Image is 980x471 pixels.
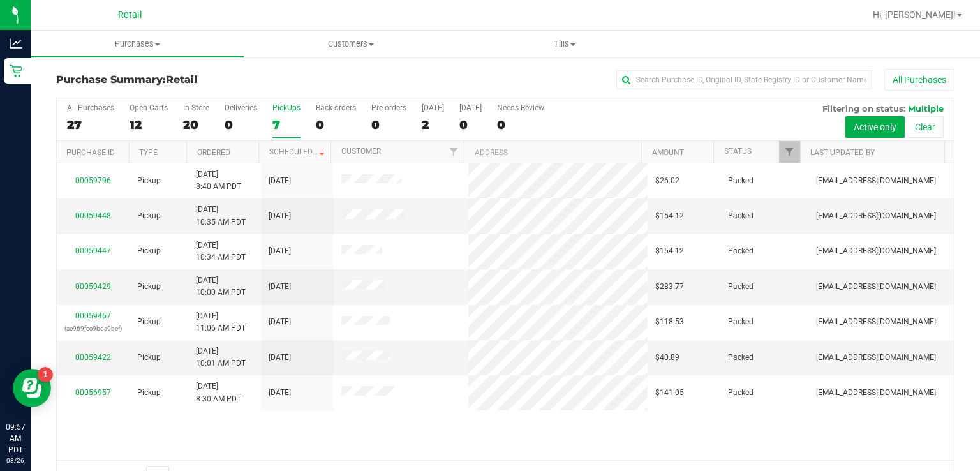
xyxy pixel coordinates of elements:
span: [EMAIL_ADDRESS][DOMAIN_NAME] [816,245,936,257]
span: Hi, [PERSON_NAME]! [873,10,956,20]
span: [EMAIL_ADDRESS][DOMAIN_NAME] [816,175,936,187]
span: [DATE] 8:40 AM PDT [196,168,241,193]
span: Pickup [137,316,161,328]
a: Purchase ID [66,148,115,157]
div: 0 [497,117,544,132]
span: Pickup [137,352,161,364]
a: Type [139,148,158,157]
a: Scheduled [269,147,327,156]
span: [DATE] 11:06 AM PDT [196,310,246,334]
a: Ordered [197,148,230,157]
a: 00059796 [75,176,111,185]
div: All Purchases [67,103,114,112]
inline-svg: Analytics [10,37,22,50]
span: $118.53 [655,316,684,328]
span: Pickup [137,387,161,399]
span: [DATE] 10:35 AM PDT [196,204,246,228]
a: Customer [341,147,381,156]
span: Retail [166,73,197,86]
button: All Purchases [884,69,954,91]
span: [DATE] [269,387,291,399]
button: Clear [907,116,944,138]
a: 00059467 [75,311,111,320]
div: 7 [272,117,301,132]
div: Deliveries [225,103,257,112]
a: 00059447 [75,246,111,255]
span: Pickup [137,210,161,222]
button: Active only [845,116,905,138]
div: 27 [67,117,114,132]
inline-svg: Retail [10,64,22,77]
div: Back-orders [316,103,356,112]
a: Customers [244,31,458,57]
span: Retail [118,10,142,20]
input: Search Purchase ID, Original ID, State Registry ID or Customer Name... [616,70,872,89]
span: Pickup [137,245,161,257]
div: 20 [183,117,209,132]
span: $154.12 [655,245,684,257]
div: 0 [459,117,482,132]
span: $141.05 [655,387,684,399]
span: Customers [245,38,457,50]
span: [EMAIL_ADDRESS][DOMAIN_NAME] [816,210,936,222]
div: [DATE] [422,103,444,112]
a: Filter [779,141,800,163]
span: Packed [728,281,754,293]
span: Filtering on status: [822,103,905,114]
span: [DATE] [269,175,291,187]
span: Multiple [908,103,944,114]
span: [DATE] [269,352,291,364]
a: 00056957 [75,388,111,397]
a: Filter [443,141,464,163]
span: [DATE] [269,281,291,293]
span: $283.77 [655,281,684,293]
a: 00059448 [75,211,111,220]
th: Address [464,141,641,163]
span: Packed [728,387,754,399]
span: [DATE] [269,316,291,328]
span: [EMAIL_ADDRESS][DOMAIN_NAME] [816,316,936,328]
span: [DATE] 10:34 AM PDT [196,239,246,264]
div: 0 [371,117,406,132]
span: Packed [728,245,754,257]
p: 09:57 AM PDT [6,421,25,456]
div: 2 [422,117,444,132]
span: $26.02 [655,175,679,187]
a: Last Updated By [810,148,875,157]
span: Packed [728,316,754,328]
div: [DATE] [459,103,482,112]
span: $154.12 [655,210,684,222]
iframe: Resource center unread badge [38,367,53,382]
a: Amount [652,148,684,157]
span: [DATE] [269,245,291,257]
div: PickUps [272,103,301,112]
span: Packed [728,210,754,222]
span: [EMAIL_ADDRESS][DOMAIN_NAME] [816,352,936,364]
span: [EMAIL_ADDRESS][DOMAIN_NAME] [816,281,936,293]
h3: Purchase Summary: [56,74,355,86]
p: (ae969fcc9bda9bef) [64,322,122,334]
span: Pickup [137,175,161,187]
span: Purchases [31,38,244,50]
div: Open Carts [130,103,168,112]
p: 08/26 [6,456,25,465]
span: Pickup [137,281,161,293]
div: Needs Review [497,103,544,112]
span: [DATE] [269,210,291,222]
div: Pre-orders [371,103,406,112]
div: 12 [130,117,168,132]
a: Purchases [31,31,244,57]
span: [DATE] 10:01 AM PDT [196,345,246,370]
div: In Store [183,103,209,112]
div: 0 [316,117,356,132]
span: Tills [458,38,672,50]
span: [DATE] 8:30 AM PDT [196,380,241,405]
span: Packed [728,175,754,187]
span: [EMAIL_ADDRESS][DOMAIN_NAME] [816,387,936,399]
a: Status [724,147,752,156]
div: 0 [225,117,257,132]
span: Packed [728,352,754,364]
a: 00059422 [75,353,111,362]
a: 00059429 [75,282,111,291]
